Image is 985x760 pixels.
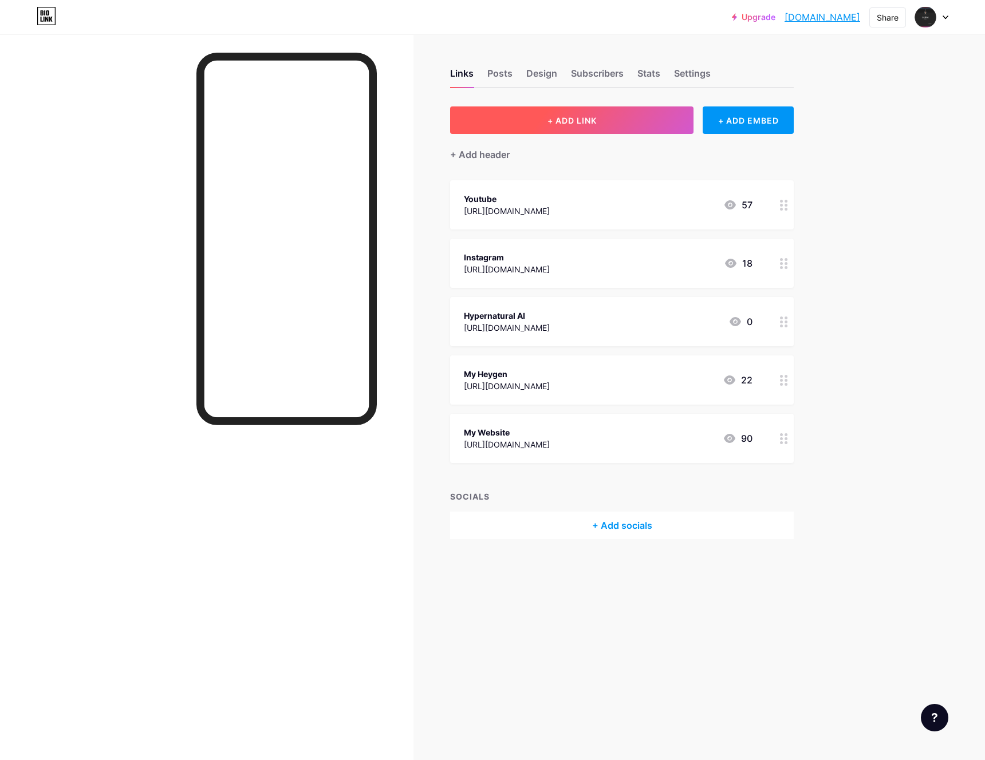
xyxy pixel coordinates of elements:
[877,11,899,23] div: Share
[464,193,550,205] div: Youtube
[450,66,474,87] div: Links
[464,263,550,275] div: [URL][DOMAIN_NAME]
[450,490,794,502] div: SOCIALS
[723,432,752,445] div: 90
[723,373,752,387] div: 22
[571,66,624,87] div: Subscribers
[785,10,860,24] a: [DOMAIN_NAME]
[450,106,694,134] button: + ADD LINK
[703,106,794,134] div: + ADD EMBED
[450,512,794,539] div: + Add socials
[526,66,557,87] div: Design
[464,426,550,438] div: My Website
[464,368,550,380] div: My Heygen
[547,116,597,125] span: + ADD LINK
[464,251,550,263] div: Instagram
[464,380,550,392] div: [URL][DOMAIN_NAME]
[637,66,660,87] div: Stats
[728,315,752,328] div: 0
[464,205,550,217] div: [URL][DOMAIN_NAME]
[732,13,775,22] a: Upgrade
[723,198,752,212] div: 57
[724,256,752,270] div: 18
[464,438,550,450] div: [URL][DOMAIN_NAME]
[450,148,510,161] div: + Add header
[464,322,550,334] div: [URL][DOMAIN_NAME]
[674,66,711,87] div: Settings
[915,6,936,28] img: Moe Lueker
[464,310,550,322] div: Hypernatural AI
[487,66,513,87] div: Posts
